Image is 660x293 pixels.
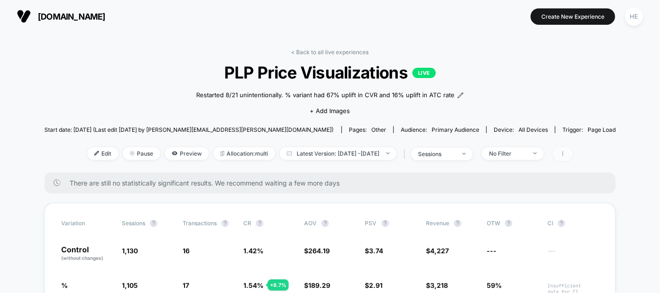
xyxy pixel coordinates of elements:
[426,247,449,255] span: $
[268,279,289,291] div: + 8.7 %
[426,220,449,227] span: Revenue
[183,281,189,289] span: 17
[547,248,599,262] span: ---
[531,8,615,25] button: Create New Experience
[386,152,390,154] img: end
[291,49,369,56] a: < Back to all live experiences
[558,220,565,227] button: ?
[197,91,455,100] span: Restarted 8/21 unintentionally. % variant had 67% uplift in CVR and 16% uplift in ATC rate
[17,9,31,23] img: Visually logo
[61,281,68,289] span: %
[304,220,317,227] span: AOV
[365,247,383,255] span: $
[625,7,643,26] div: HE
[150,220,157,227] button: ?
[61,246,113,262] p: Control
[505,220,512,227] button: ?
[38,12,106,21] span: [DOMAIN_NAME]
[401,126,479,133] div: Audience:
[243,247,263,255] span: 1.42 %
[280,147,397,160] span: Latest Version: [DATE] - [DATE]
[61,220,113,227] span: Variation
[243,220,251,227] span: CR
[382,220,389,227] button: ?
[518,126,548,133] span: all devices
[287,151,292,156] img: calendar
[487,247,497,255] span: ---
[486,126,555,133] span: Device:
[430,247,449,255] span: 4,227
[220,151,224,156] img: rebalance
[369,281,383,289] span: 2.91
[588,126,616,133] span: Page Load
[122,220,145,227] span: Sessions
[256,220,263,227] button: ?
[243,281,263,289] span: 1.54 %
[308,281,330,289] span: 189.29
[70,179,597,187] span: There are still no statistically significant results. We recommend waiting a few more days
[213,147,275,160] span: Allocation: multi
[310,107,350,114] span: + Add Images
[123,147,160,160] span: Pause
[122,281,138,289] span: 1,105
[369,247,383,255] span: 3.74
[401,147,411,161] span: |
[87,147,118,160] span: Edit
[122,247,138,255] span: 1,130
[94,151,99,156] img: edit
[183,220,217,227] span: Transactions
[321,220,329,227] button: ?
[183,247,190,255] span: 16
[562,126,616,133] div: Trigger:
[365,220,377,227] span: PSV
[349,126,386,133] div: Pages:
[622,7,646,26] button: HE
[547,220,599,227] span: CI
[44,126,334,133] span: Start date: [DATE] (Last edit [DATE] by [PERSON_NAME][EMAIL_ADDRESS][PERSON_NAME][DOMAIN_NAME])
[489,150,526,157] div: No Filter
[487,220,538,227] span: OTW
[371,126,386,133] span: other
[426,281,448,289] span: $
[304,281,330,289] span: $
[462,153,466,155] img: end
[73,63,587,82] span: PLP Price Visualizations
[221,220,229,227] button: ?
[304,247,330,255] span: $
[412,68,436,78] p: LIVE
[430,281,448,289] span: 3,218
[487,281,502,289] span: 59%
[454,220,461,227] button: ?
[14,9,108,24] button: [DOMAIN_NAME]
[61,255,103,261] span: (without changes)
[130,151,135,156] img: end
[165,147,209,160] span: Preview
[418,150,455,157] div: sessions
[432,126,479,133] span: Primary Audience
[365,281,383,289] span: $
[533,152,537,154] img: end
[308,247,330,255] span: 264.19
